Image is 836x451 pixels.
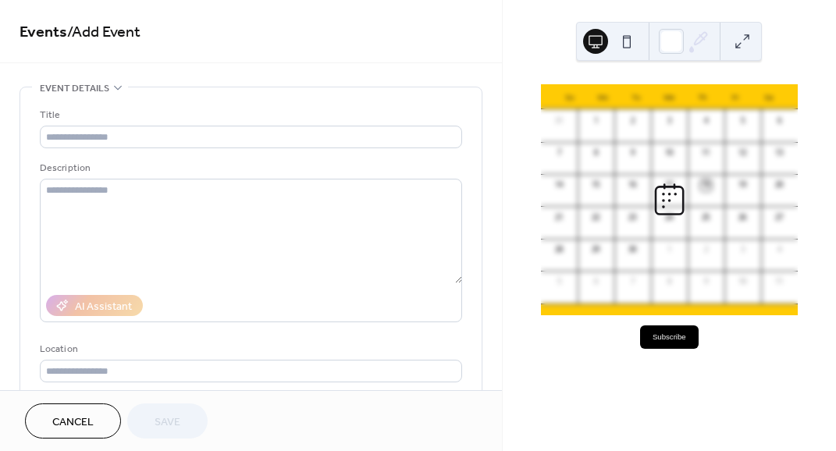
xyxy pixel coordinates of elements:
[590,276,601,287] div: 6
[67,17,141,48] span: / Add Event
[553,244,564,255] div: 28
[620,84,653,109] div: Tu
[737,179,748,190] div: 19
[627,147,638,158] div: 9
[774,147,784,158] div: 13
[737,115,748,126] div: 5
[590,244,601,255] div: 29
[590,147,601,158] div: 8
[590,212,601,223] div: 22
[700,115,711,126] div: 4
[586,84,619,109] div: Mo
[774,244,784,255] div: 4
[686,84,719,109] div: Th
[774,212,784,223] div: 27
[663,147,674,158] div: 10
[627,212,638,223] div: 23
[20,17,67,48] a: Events
[700,179,711,190] div: 18
[40,107,459,123] div: Title
[640,325,699,349] button: Subscribe
[774,179,784,190] div: 20
[719,84,752,109] div: Fr
[52,414,94,431] span: Cancel
[700,147,711,158] div: 11
[700,276,711,287] div: 9
[700,244,711,255] div: 2
[737,244,748,255] div: 3
[653,84,685,109] div: We
[774,115,784,126] div: 6
[590,179,601,190] div: 15
[663,115,674,126] div: 3
[627,276,638,287] div: 7
[553,84,586,109] div: Su
[40,80,109,97] span: Event details
[40,341,459,357] div: Location
[663,244,674,255] div: 1
[627,244,638,255] div: 30
[553,276,564,287] div: 5
[553,212,564,223] div: 21
[663,276,674,287] div: 8
[25,403,121,439] button: Cancel
[627,179,638,190] div: 16
[663,179,674,190] div: 17
[700,212,711,223] div: 25
[752,84,785,109] div: Sa
[663,212,674,223] div: 24
[774,276,784,287] div: 11
[553,147,564,158] div: 7
[553,115,564,126] div: 31
[40,160,459,176] div: Description
[737,212,748,223] div: 26
[590,115,601,126] div: 1
[627,115,638,126] div: 2
[737,276,748,287] div: 10
[553,179,564,190] div: 14
[737,147,748,158] div: 12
